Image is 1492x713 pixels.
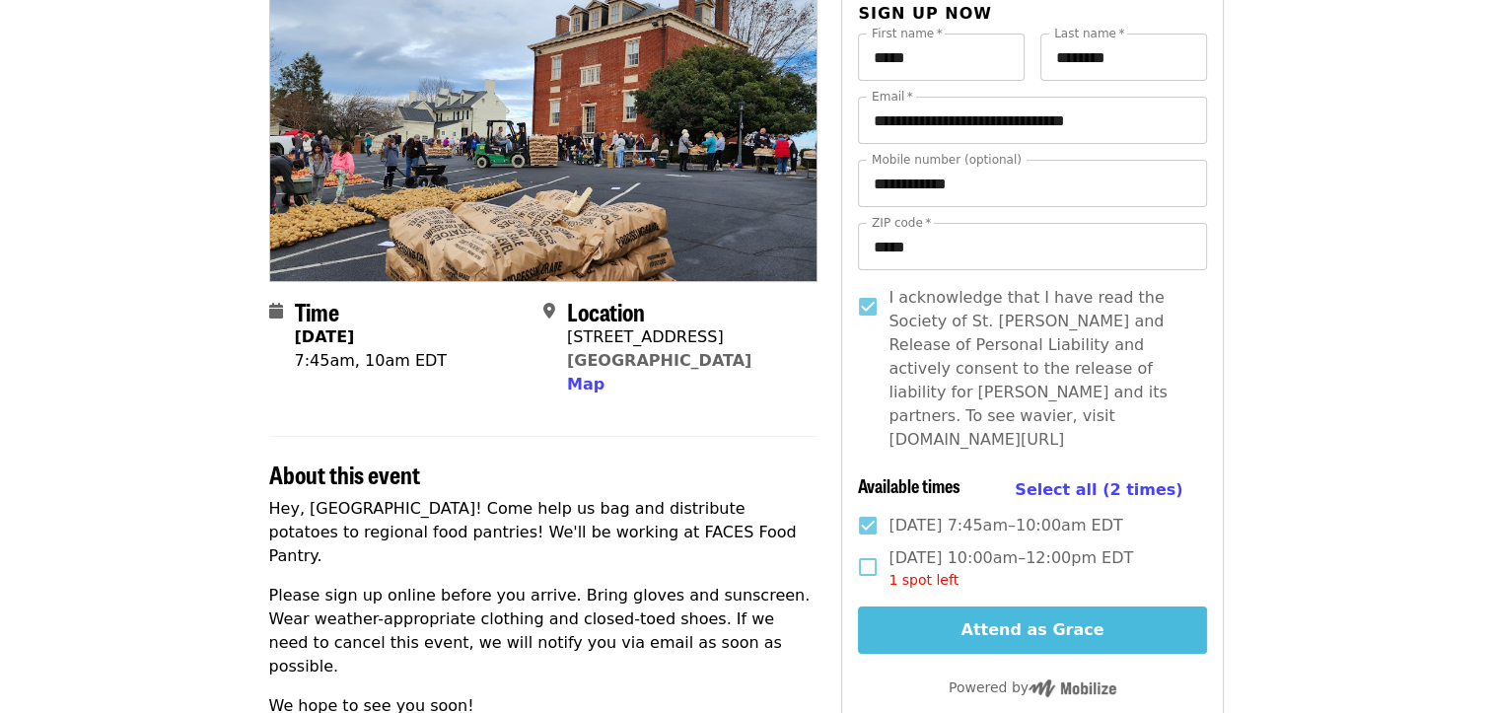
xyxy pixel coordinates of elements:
[567,351,751,370] a: [GEOGRAPHIC_DATA]
[888,546,1133,591] span: [DATE] 10:00am–12:00pm EDT
[1040,34,1207,81] input: Last name
[858,97,1206,144] input: Email
[295,349,448,373] div: 7:45am, 10am EDT
[567,373,604,396] button: Map
[567,325,751,349] div: [STREET_ADDRESS]
[858,34,1025,81] input: First name
[872,217,931,229] label: ZIP code
[295,294,339,328] span: Time
[872,154,1022,166] label: Mobile number (optional)
[872,91,913,103] label: Email
[1015,480,1182,499] span: Select all (2 times)
[269,497,818,568] p: Hey, [GEOGRAPHIC_DATA]! Come help us bag and distribute potatoes to regional food pantries! We'll...
[949,679,1116,695] span: Powered by
[295,327,355,346] strong: [DATE]
[1054,28,1124,39] label: Last name
[858,223,1206,270] input: ZIP code
[858,160,1206,207] input: Mobile number (optional)
[858,472,960,498] span: Available times
[269,584,818,678] p: Please sign up online before you arrive. Bring gloves and sunscreen. Wear weather-appropriate clo...
[269,302,283,321] i: calendar icon
[1015,475,1182,505] button: Select all (2 times)
[543,302,555,321] i: map-marker-alt icon
[872,28,943,39] label: First name
[858,606,1206,654] button: Attend as Grace
[1029,679,1116,697] img: Powered by Mobilize
[888,572,959,588] span: 1 spot left
[858,4,992,23] span: Sign up now
[888,514,1122,537] span: [DATE] 7:45am–10:00am EDT
[888,286,1190,452] span: I acknowledge that I have read the Society of St. [PERSON_NAME] and Release of Personal Liability...
[269,457,420,491] span: About this event
[567,375,604,393] span: Map
[567,294,645,328] span: Location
